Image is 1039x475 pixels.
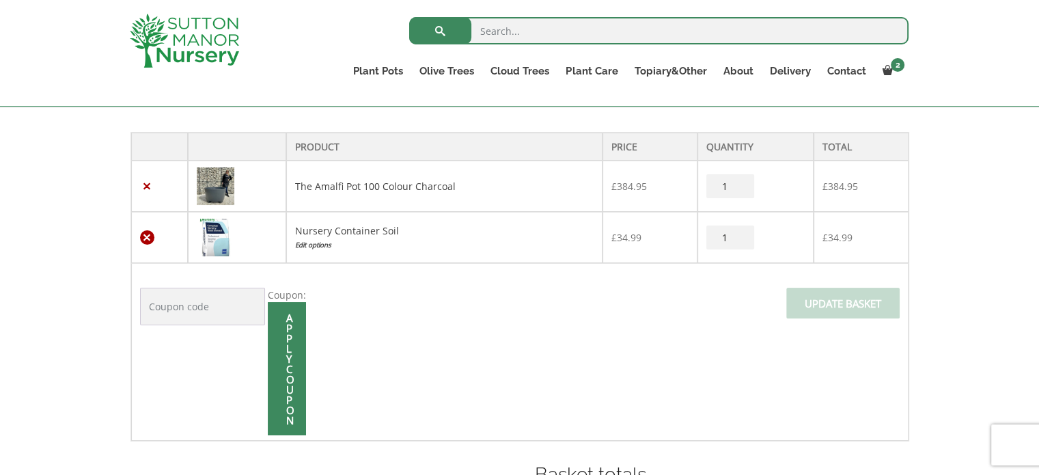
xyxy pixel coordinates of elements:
[197,167,234,205] img: Cart - 44D17A65 E623 4ED1 9F93 6CCA7BB881CD
[409,17,909,44] input: Search...
[611,231,617,244] span: £
[786,288,900,318] input: Update basket
[697,133,814,161] th: Quantity
[706,174,754,198] input: Product quantity
[822,180,828,193] span: £
[611,231,641,244] bdi: 34.99
[761,62,818,81] a: Delivery
[814,133,909,161] th: Total
[557,62,626,81] a: Plant Care
[295,180,456,193] a: The Amalfi Pot 100 Colour Charcoal
[197,219,234,256] img: Cart - 54A7F947 C055 4795 9612 6804928247FF
[602,133,697,161] th: Price
[822,180,858,193] bdi: 384.95
[715,62,761,81] a: About
[482,62,557,81] a: Cloud Trees
[891,58,904,72] span: 2
[818,62,874,81] a: Contact
[822,231,853,244] bdi: 34.99
[626,62,715,81] a: Topiary&Other
[611,180,617,193] span: £
[286,133,602,161] th: Product
[268,302,306,435] input: Apply coupon
[345,62,411,81] a: Plant Pots
[140,230,154,245] a: Remove this item
[411,62,482,81] a: Olive Trees
[822,231,828,244] span: £
[268,288,306,301] label: Coupon:
[706,226,754,249] input: Product quantity
[295,224,399,237] a: Nursery Container Soil
[140,179,154,193] a: Remove this item
[611,180,647,193] bdi: 384.95
[295,238,594,252] a: Edit options
[140,288,265,325] input: Coupon code
[874,62,909,81] a: 2
[130,14,239,68] img: logo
